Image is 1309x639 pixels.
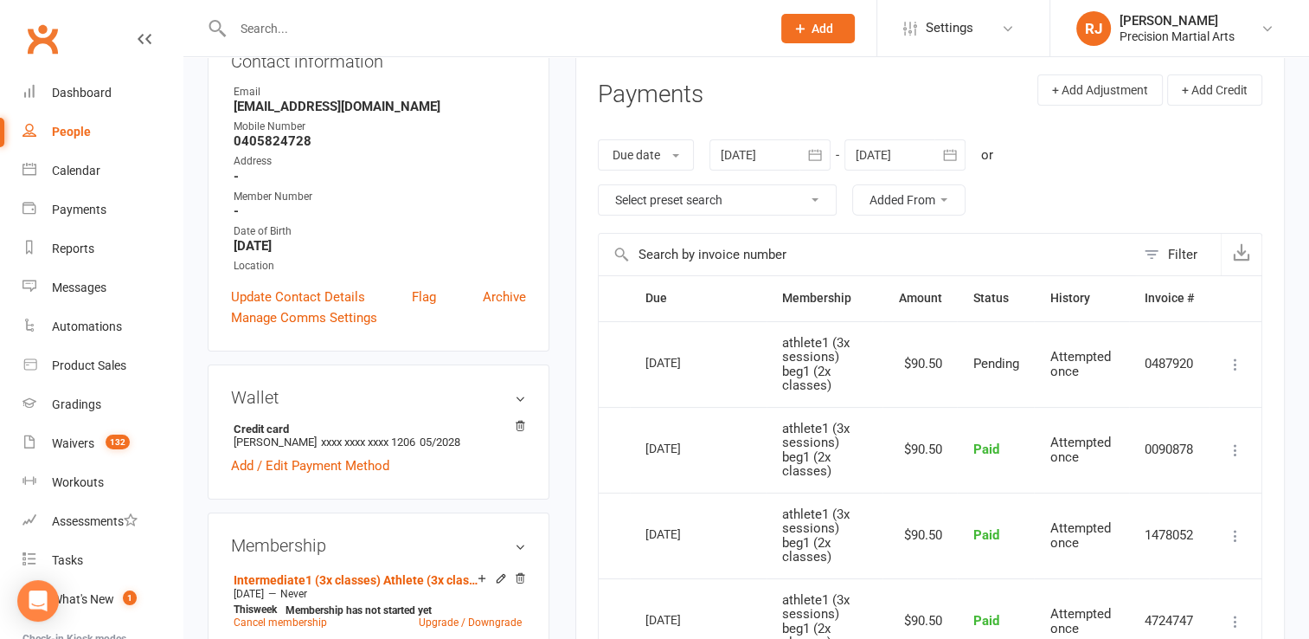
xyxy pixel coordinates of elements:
[22,307,183,346] a: Automations
[1168,244,1197,265] div: Filter
[781,14,855,43] button: Add
[234,223,526,240] div: Date of Birth
[229,587,526,601] div: —
[1034,276,1129,320] th: History
[52,281,106,294] div: Messages
[22,463,183,502] a: Workouts
[1129,493,1210,578] td: 1478052
[598,139,694,171] button: Due date
[234,189,526,205] div: Member Number
[972,442,998,457] span: Paid
[22,229,183,268] a: Reports
[52,242,94,255] div: Reports
[1129,276,1210,320] th: Invoice #
[1135,234,1221,275] button: Filter
[22,346,183,385] a: Product Sales
[882,321,957,407] td: $90.50
[234,84,526,100] div: Email
[1076,11,1111,46] div: RJ
[234,169,526,184] strong: -
[22,385,183,424] a: Gradings
[286,604,432,616] strong: Membership has not started yet
[234,423,517,436] strong: Credit card
[231,388,526,407] h3: Wallet
[22,424,183,463] a: Waivers 132
[972,613,998,629] span: Paid
[926,9,973,48] span: Settings
[22,190,183,229] a: Payments
[1129,407,1210,493] td: 0090878
[231,455,389,476] a: Add / Edit Payment Method
[598,81,703,108] h3: Payments
[52,553,83,567] div: Tasks
[52,319,122,333] div: Automations
[22,152,183,190] a: Calendar
[22,541,183,580] a: Tasks
[106,435,130,449] span: 132
[231,536,526,555] h3: Membership
[1129,321,1210,407] td: 0487920
[234,258,526,274] div: Location
[882,276,957,320] th: Amount
[234,133,526,149] strong: 0405824728
[234,203,526,219] strong: -
[52,86,112,100] div: Dashboard
[22,113,183,152] a: People
[234,603,253,616] span: This
[852,184,966,216] button: Added From
[234,616,327,629] a: Cancel membership
[321,436,415,449] span: xxxx xxxx xxxx 1206
[782,421,850,480] span: athlete1 (3x sessions) beg1 (2x classes)
[52,514,138,528] div: Assessments
[52,125,91,139] div: People
[599,234,1135,275] input: Search by invoice number
[1167,74,1262,106] button: + Add Credit
[1037,74,1163,106] button: + Add Adjustment
[882,407,957,493] td: $90.50
[234,238,526,254] strong: [DATE]
[234,119,526,135] div: Mobile Number
[22,502,183,541] a: Assessments
[767,276,882,320] th: Membership
[1120,29,1235,44] div: Precision Martial Arts
[234,99,526,114] strong: [EMAIL_ADDRESS][DOMAIN_NAME]
[420,436,460,449] span: 05/2028
[645,606,725,633] div: [DATE]
[52,592,114,606] div: What's New
[957,276,1034,320] th: Status
[231,420,526,451] li: [PERSON_NAME]
[812,22,833,35] span: Add
[419,616,522,629] a: Upgrade / Downgrade
[52,436,94,450] div: Waivers
[1120,13,1235,29] div: [PERSON_NAME]
[22,268,183,307] a: Messages
[52,203,106,216] div: Payments
[782,335,850,394] span: athlete1 (3x sessions) beg1 (2x classes)
[231,45,526,71] h3: Contact information
[234,153,526,170] div: Address
[22,580,183,619] a: What's New1
[981,145,993,165] div: or
[645,349,725,376] div: [DATE]
[630,276,767,320] th: Due
[483,287,526,307] a: Archive
[234,573,478,587] a: Intermediate1 (3x classes) Athlete (3x classes) (W)
[231,307,377,328] a: Manage Comms Settings
[972,527,998,543] span: Paid
[645,435,725,461] div: [DATE]
[52,397,101,411] div: Gradings
[1049,606,1110,636] span: Attempted once
[972,356,1018,371] span: Pending
[229,603,281,616] div: week
[52,358,126,372] div: Product Sales
[52,164,100,177] div: Calendar
[234,588,264,600] span: [DATE]
[123,591,137,605] span: 1
[228,16,759,41] input: Search...
[21,17,64,61] a: Clubworx
[882,493,957,578] td: $90.50
[280,588,307,600] span: Never
[1049,349,1110,379] span: Attempted once
[1049,435,1110,465] span: Attempted once
[645,520,725,547] div: [DATE]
